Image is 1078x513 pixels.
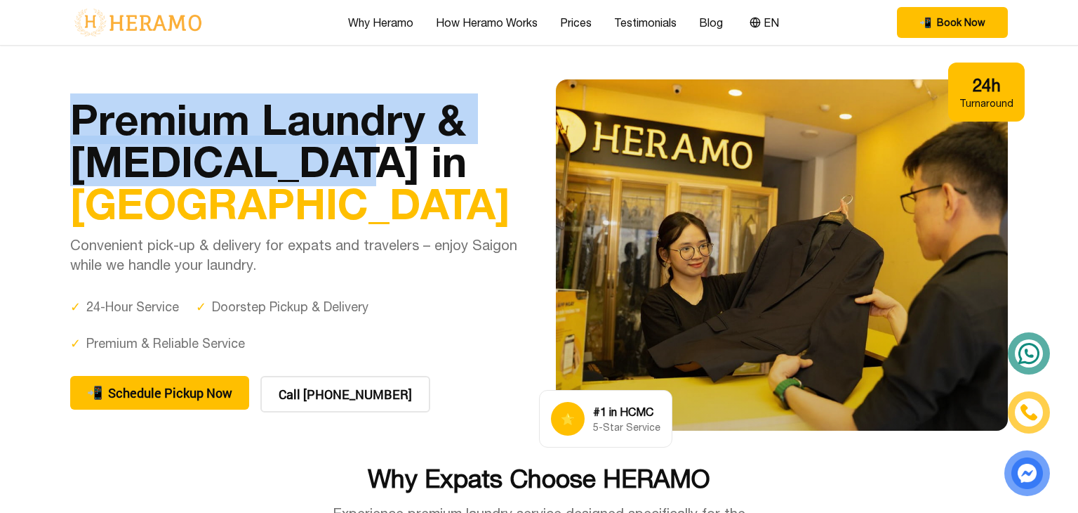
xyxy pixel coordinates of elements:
[70,376,249,410] button: phone Schedule Pickup Now
[560,14,592,31] a: Prices
[937,15,985,30] span: Book Now
[745,13,783,32] button: EN
[70,297,81,317] span: ✓
[70,178,510,228] span: [GEOGRAPHIC_DATA]
[919,15,931,30] span: phone
[70,465,1008,493] h2: Why Expats Choose HERAMO
[196,297,206,317] span: ✓
[70,297,179,317] div: 24-Hour Service
[70,98,522,224] h1: Premium Laundry & [MEDICAL_DATA] in
[959,96,1013,110] div: Turnaround
[70,334,81,353] span: ✓
[70,235,522,275] p: Convenient pick-up & delivery for expats and travelers – enjoy Saigon while we handle your laundry.
[699,14,723,31] a: Blog
[897,7,1008,38] button: phone Book Now
[1021,405,1037,420] img: phone-icon
[593,420,660,434] div: 5-Star Service
[614,14,677,31] a: Testimonials
[959,74,1013,96] div: 24h
[1010,394,1048,431] a: phone-icon
[196,297,368,317] div: Doorstep Pickup & Delivery
[561,410,575,427] span: star
[87,383,102,403] span: phone
[348,14,413,31] a: Why Heramo
[70,334,245,353] div: Premium & Reliable Service
[436,14,538,31] a: How Heramo Works
[593,403,660,420] div: #1 in HCMC
[70,8,206,37] img: logo-with-text.png
[260,376,430,413] button: Call [PHONE_NUMBER]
